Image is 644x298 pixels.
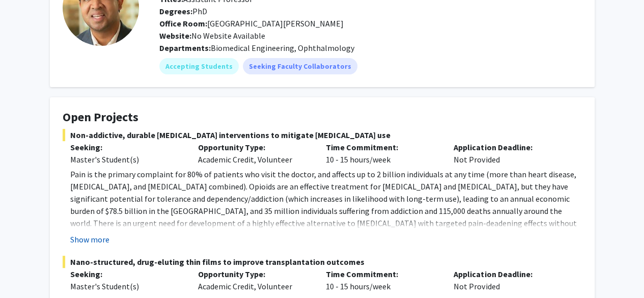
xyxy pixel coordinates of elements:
[190,268,318,292] div: Academic Credit, Volunteer
[159,18,207,29] b: Office Room:
[63,256,582,268] span: Nano-structured, drug-eluting thin films to improve transplantation outcomes
[211,43,354,53] span: Biomedical Engineering, Ophthalmology
[70,168,582,241] p: Pain is the primary complaint for 80% of patients who visit the doctor, and affects up to 2 billi...
[70,268,183,280] p: Seeking:
[454,141,566,153] p: Application Deadline:
[70,280,183,292] div: Master's Student(s)
[159,6,207,16] span: PhD
[70,233,109,246] button: Show more
[243,58,357,74] mat-chip: Seeking Faculty Collaborators
[198,141,311,153] p: Opportunity Type:
[70,153,183,166] div: Master's Student(s)
[454,268,566,280] p: Application Deadline:
[159,18,344,29] span: [GEOGRAPHIC_DATA][PERSON_NAME]
[159,31,265,41] span: No Website Available
[8,252,43,290] iframe: Chat
[326,268,438,280] p: Time Commitment:
[190,141,318,166] div: Academic Credit, Volunteer
[63,129,582,141] span: Non-addictive, durable [MEDICAL_DATA] interventions to mitigate [MEDICAL_DATA] use
[159,58,239,74] mat-chip: Accepting Students
[198,268,311,280] p: Opportunity Type:
[318,268,446,292] div: 10 - 15 hours/week
[326,141,438,153] p: Time Commitment:
[70,141,183,153] p: Seeking:
[318,141,446,166] div: 10 - 15 hours/week
[446,268,574,292] div: Not Provided
[159,31,191,41] b: Website:
[159,43,211,53] b: Departments:
[63,110,582,125] h4: Open Projects
[159,6,192,16] b: Degrees:
[446,141,574,166] div: Not Provided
